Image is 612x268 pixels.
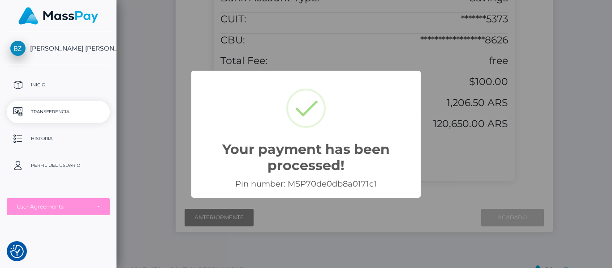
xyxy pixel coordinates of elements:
[18,7,98,25] img: MassPay
[10,105,106,119] p: Transferencia
[200,141,412,174] h2: Your payment has been processed!
[10,245,24,258] button: Consent Preferences
[7,44,110,52] span: [PERSON_NAME] [PERSON_NAME]
[200,179,412,189] div: Pin number: MSP70de0db8a0171c1
[7,198,110,215] button: User Agreements
[10,159,106,172] p: Perfil del usuario
[10,132,106,145] p: Historia
[10,245,24,258] img: Revisit consent button
[10,78,106,92] p: Inicio
[17,203,90,210] div: User Agreements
